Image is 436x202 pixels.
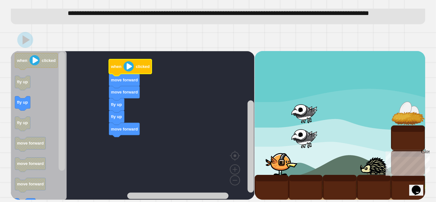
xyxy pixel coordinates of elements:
[17,182,44,186] text: move forward
[17,141,44,146] text: move forward
[111,127,138,131] text: move forward
[383,149,430,176] iframe: chat widget
[111,90,138,94] text: move forward
[17,100,28,105] text: fly up
[136,64,150,69] text: clicked
[111,114,122,119] text: fly up
[11,51,254,200] div: Blockly Workspace
[409,176,430,196] iframe: chat widget
[17,120,28,125] text: fly up
[111,78,138,82] text: move forward
[111,102,122,107] text: fly up
[17,58,27,63] text: when
[17,161,44,166] text: move forward
[42,58,56,63] text: clicked
[111,64,122,69] text: when
[17,79,28,84] text: fly up
[3,3,44,41] div: Chat with us now!Close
